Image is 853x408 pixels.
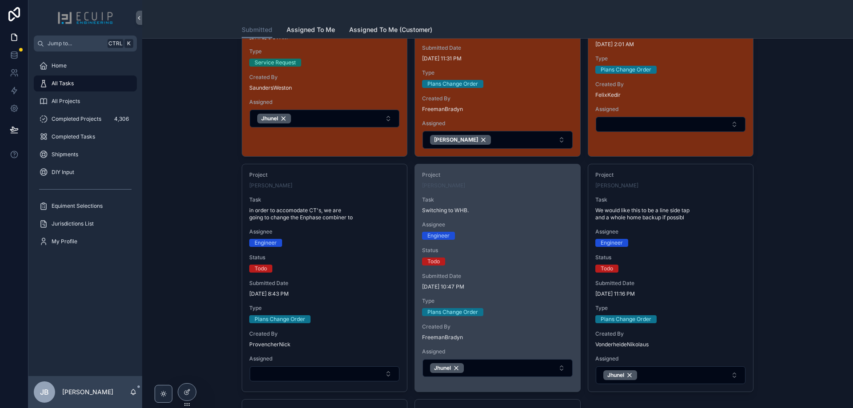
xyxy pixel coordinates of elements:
button: Select Button [250,110,399,127]
span: Type [422,69,573,76]
button: Jump to...CtrlK [34,36,137,51]
span: Assigned [422,348,573,355]
span: Jhunel [607,372,624,379]
a: Project[PERSON_NAME]TaskWe would like this to be a line side tap and a whole home backup if possi... [588,164,753,392]
span: Submitted [242,25,272,34]
button: Select Button [423,359,572,377]
button: Select Button [250,366,399,381]
a: Project[PERSON_NAME]Taskin order to accomodate CT's, we are going to change the Enphase combiner ... [242,164,407,392]
span: [DATE] 10:47 PM [422,283,573,290]
span: Assignee [249,228,400,235]
span: Project [595,171,746,178]
a: Assigned To Me [287,22,335,40]
a: Equiment Selections [34,198,137,214]
span: ProvencherNick [249,341,400,348]
span: Created By [422,323,573,330]
div: scrollable content [28,51,142,261]
span: SaundersWeston [249,84,400,91]
span: Project [422,171,573,178]
button: Unselect 951 [257,114,291,123]
a: My Profile [34,234,137,250]
span: Task [422,196,573,203]
span: Created By [422,95,573,102]
span: Jhunel [434,364,451,372]
span: Assigned To Me (Customer) [349,25,432,34]
div: Todo [427,257,440,265]
div: Plans Change Order [427,80,478,88]
span: [DATE] 2:01 AM [595,41,746,48]
div: Plans Change Order [427,308,478,316]
span: DIY Input [52,169,74,176]
div: Engineer [255,239,277,247]
span: Assigned [249,355,400,362]
span: Type [422,297,573,305]
span: Type [595,55,746,62]
div: Plans Change Order [601,66,651,74]
div: 4,306 [112,114,132,124]
span: All Projects [52,98,80,105]
span: Jump to... [48,40,104,47]
span: Switching to WHB. [422,207,573,214]
span: Submitted Date [249,280,400,287]
button: Select Button [596,366,745,384]
button: Unselect 951 [430,363,464,373]
a: Project[PERSON_NAME]TaskSwitching to WHB.AssigneeEngineerStatusTodoSubmitted Date[DATE] 10:47 PMT... [415,164,580,392]
span: [DATE] 11:16 PM [595,290,746,297]
span: Assigned [422,120,573,127]
span: Task [249,196,400,203]
a: All Projects [34,93,137,109]
span: Submitted Date [422,273,573,280]
a: All Tasks [34,75,137,91]
span: Type [249,305,400,312]
div: Service Request [255,59,296,67]
a: DIY Input [34,164,137,180]
a: Submitted [242,22,272,39]
span: Completed Tasks [52,133,95,140]
button: Select Button [596,117,745,132]
a: [PERSON_NAME] [422,182,465,189]
span: [PERSON_NAME] [434,136,478,143]
span: Type [595,305,746,312]
span: Shipments [52,151,78,158]
span: Submitted Date [422,44,573,51]
span: Submitted Date [595,280,746,287]
span: All Tasks [52,80,74,87]
span: [DATE] 11:31 PM [422,55,573,62]
span: Created By [595,81,746,88]
button: Unselect 6 [430,135,491,145]
span: FreemanBradyn [422,106,573,113]
span: Type [249,48,400,55]
a: Completed Tasks [34,129,137,145]
a: Shipments [34,147,137,162]
span: Created By [595,330,746,337]
a: Completed Projects4,306 [34,111,137,127]
span: Equiment Selections [52,202,103,210]
div: Plans Change Order [255,315,305,323]
div: Todo [255,265,267,273]
span: Assigned [595,106,746,113]
span: Ctrl [108,39,124,48]
span: We would like this to be a line side tap and a whole home backup if possibl [595,207,746,221]
span: Assigned [249,99,400,106]
div: Plans Change Order [601,315,651,323]
span: Completed Projects [52,115,101,123]
div: Engineer [601,239,623,247]
span: Jurisdictions List [52,220,94,227]
span: Assignee [422,221,573,228]
a: Jurisdictions List [34,216,137,232]
a: Assigned To Me (Customer) [349,22,432,40]
span: JB [40,387,49,397]
span: in order to accomodate CT's, we are going to change the Enphase combiner to [249,207,400,221]
span: [PERSON_NAME] [595,182,638,189]
span: Created By [249,74,400,81]
span: Jhunel [261,115,278,122]
span: Project [249,171,400,178]
span: VonderheideNikolaus [595,341,746,348]
img: App logo [57,11,113,25]
span: My Profile [52,238,77,245]
span: Assignee [595,228,746,235]
span: FelixKedir [595,91,746,99]
span: Status [595,254,746,261]
a: [PERSON_NAME] [249,182,292,189]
